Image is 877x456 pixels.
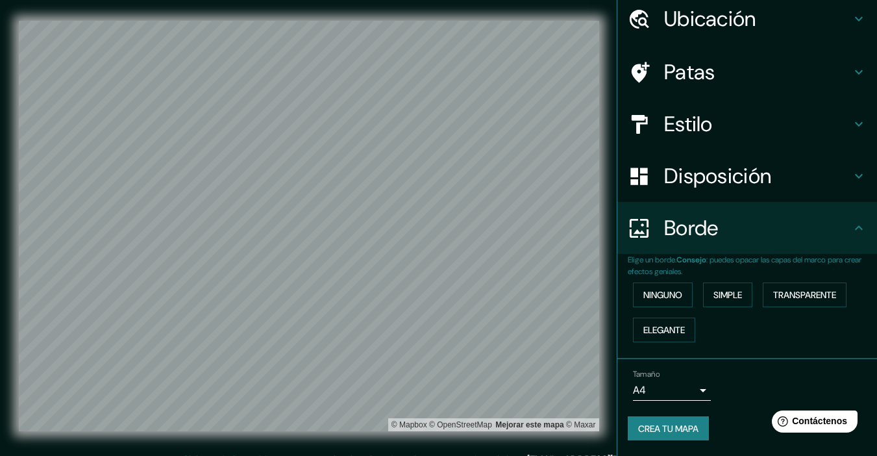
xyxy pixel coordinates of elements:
[773,289,836,301] font: Transparente
[664,5,756,32] font: Ubicación
[617,150,877,202] div: Disposición
[664,58,715,86] font: Patas
[643,289,682,301] font: Ninguno
[628,416,709,441] button: Crea tu mapa
[761,405,863,442] iframe: Lanzador de widgets de ayuda
[638,423,698,435] font: Crea tu mapa
[633,318,695,342] button: Elegante
[628,255,861,277] font: : puedes opacar las capas del marco para crear efectos geniales.
[429,420,492,429] a: Mapa de OpenStreet
[617,98,877,150] div: Estilo
[633,369,660,379] font: Tamaño
[633,283,693,307] button: Ninguno
[664,162,771,190] font: Disposición
[713,289,742,301] font: Simple
[633,383,646,397] font: A4
[703,283,752,307] button: Simple
[391,420,427,429] font: © Mapbox
[763,283,846,307] button: Transparente
[617,202,877,254] div: Borde
[617,46,877,98] div: Patas
[676,255,706,265] font: Consejo
[566,420,596,429] a: Maxar
[19,21,599,431] canvas: Mapa
[495,420,563,429] font: Mejorar este mapa
[429,420,492,429] font: © OpenStreetMap
[566,420,596,429] font: © Maxar
[664,214,719,242] font: Borde
[643,324,685,336] font: Elegante
[633,380,711,401] div: A4
[628,255,676,265] font: Elige un borde.
[664,110,713,138] font: Estilo
[495,420,563,429] a: Map feedback
[391,420,427,429] a: Mapbox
